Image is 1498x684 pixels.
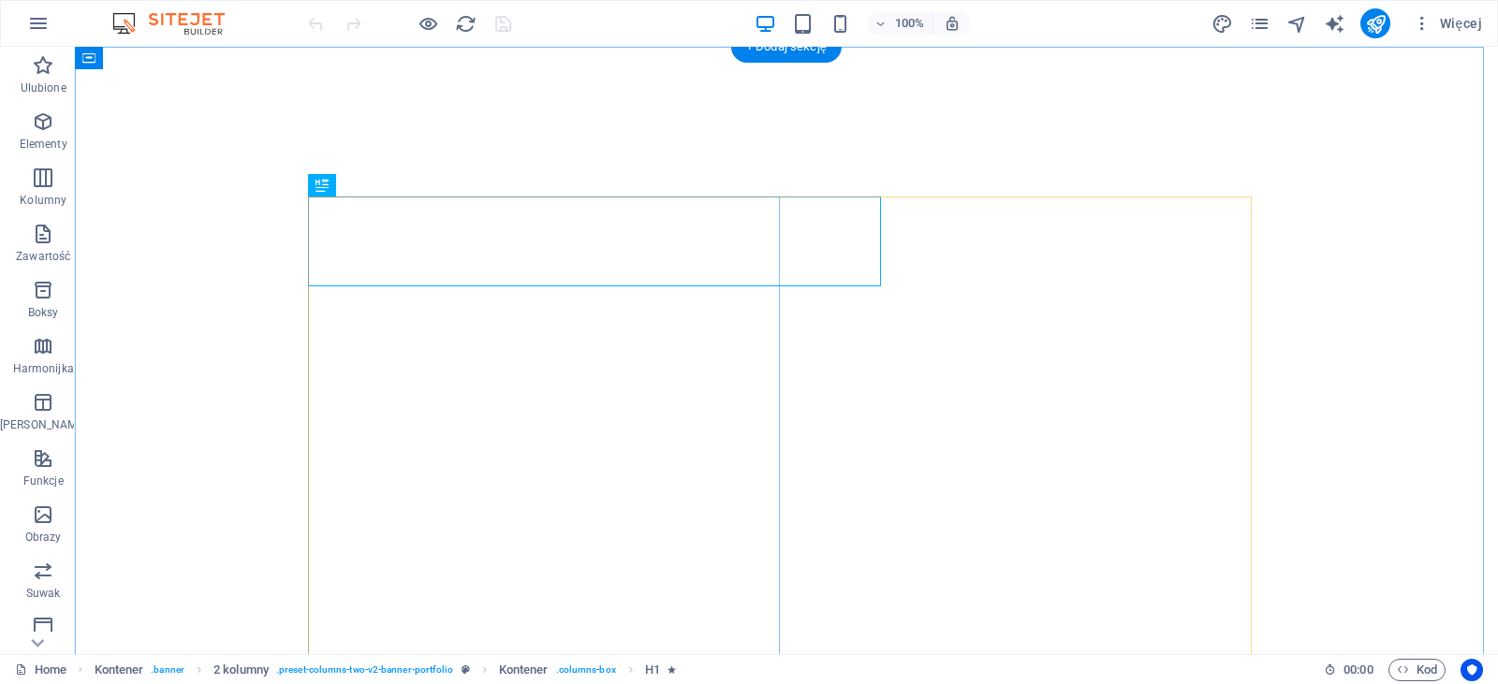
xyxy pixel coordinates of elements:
p: Obrazy [25,530,62,545]
p: Suwak [26,586,61,601]
button: Usercentrics [1461,659,1483,681]
i: Ten element jest konfigurowalnym ustawieniem wstępnym [462,664,470,675]
span: . columns-box [556,659,616,681]
div: + Dodaj sekcję [731,31,842,63]
button: Kod [1388,659,1446,681]
button: navigator [1285,12,1308,35]
p: Boksy [28,305,59,320]
h6: Czas sesji [1324,659,1373,681]
span: . preset-columns-two-v2-banner-portfolio [276,659,454,681]
button: reload [454,12,477,35]
i: Strony (Ctrl+Alt+S) [1249,13,1270,35]
img: Editor Logo [108,12,248,35]
button: text_generator [1323,12,1345,35]
span: Kod [1397,659,1437,681]
p: Elementy [20,137,67,152]
i: Element zawiera animację [668,664,676,675]
span: Kliknij, aby zaznaczyć. Kliknij dwukrotnie, aby edytować [95,659,144,681]
span: Kliknij, aby zaznaczyć. Kliknij dwukrotnie, aby edytować [213,659,269,681]
p: Zawartość [16,249,70,264]
span: : [1357,662,1359,677]
i: AI Writer [1324,13,1345,35]
i: Po zmianie rozmiaru automatycznie dostosowuje poziom powiększenia do wybranego urządzenia. [944,15,961,32]
p: Kolumny [20,193,66,208]
a: Kliknij, aby anulować zaznaczenie. Kliknij dwukrotnie, aby otworzyć Strony [15,659,66,681]
i: Nawigator [1286,13,1308,35]
button: pages [1248,12,1270,35]
i: Projekt (Ctrl+Alt+Y) [1212,13,1233,35]
span: Kliknij, aby zaznaczyć. Kliknij dwukrotnie, aby edytować [645,659,660,681]
p: Funkcje [23,473,64,488]
button: publish [1360,8,1390,38]
button: Kliknij tutaj, aby wyjść z trybu podglądu i kontynuować edycję [417,12,439,35]
button: design [1211,12,1233,35]
button: 100% [867,12,933,35]
button: Więcej [1405,8,1490,38]
span: . banner [151,659,184,681]
i: Przeładuj stronę [455,13,477,35]
p: Ulubione [21,80,66,95]
p: Harmonijka [13,361,74,376]
span: Więcej [1413,14,1482,33]
h6: 100% [895,12,925,35]
nav: breadcrumb [95,659,677,681]
span: Kliknij, aby zaznaczyć. Kliknij dwukrotnie, aby edytować [499,659,549,681]
i: Opublikuj [1365,13,1387,35]
span: 00 00 [1344,659,1373,681]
